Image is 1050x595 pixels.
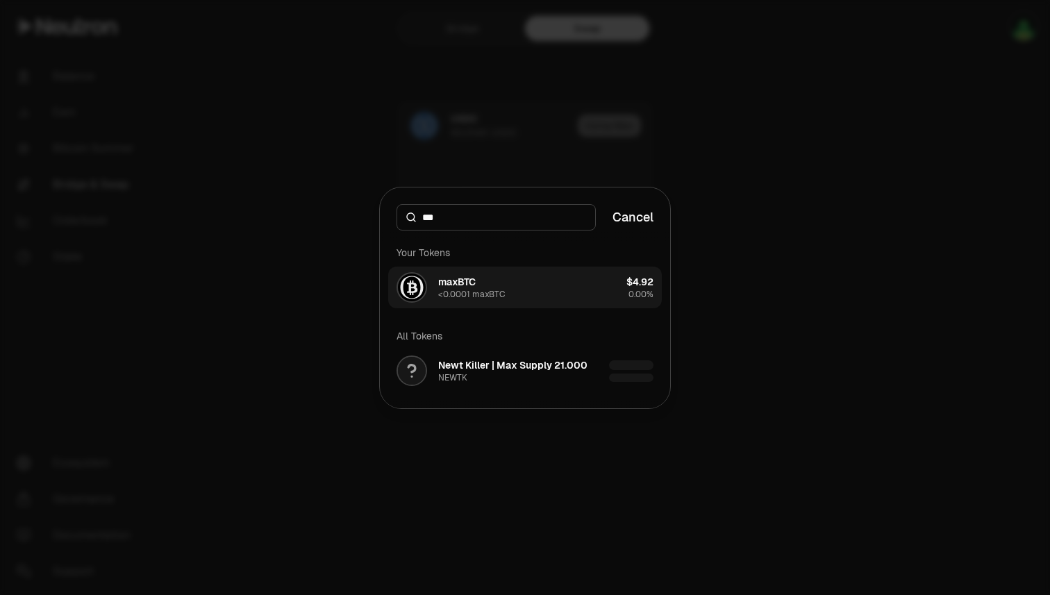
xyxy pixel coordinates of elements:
[438,275,476,289] div: maxBTC
[398,274,426,301] img: maxBTC Logo
[438,358,587,372] div: Newt Killer | Max Supply 21.000
[628,289,653,300] span: 0.00%
[388,267,662,308] button: maxBTC LogomaxBTC<0.0001 maxBTC$4.920.00%
[388,239,662,267] div: Your Tokens
[438,289,505,300] div: <0.0001 maxBTC
[612,208,653,227] button: Cancel
[388,322,662,350] div: All Tokens
[438,372,467,383] div: NEWTK
[388,350,662,392] button: Newt Killer | Max Supply 21.000NEWTK
[626,275,653,289] div: $4.92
